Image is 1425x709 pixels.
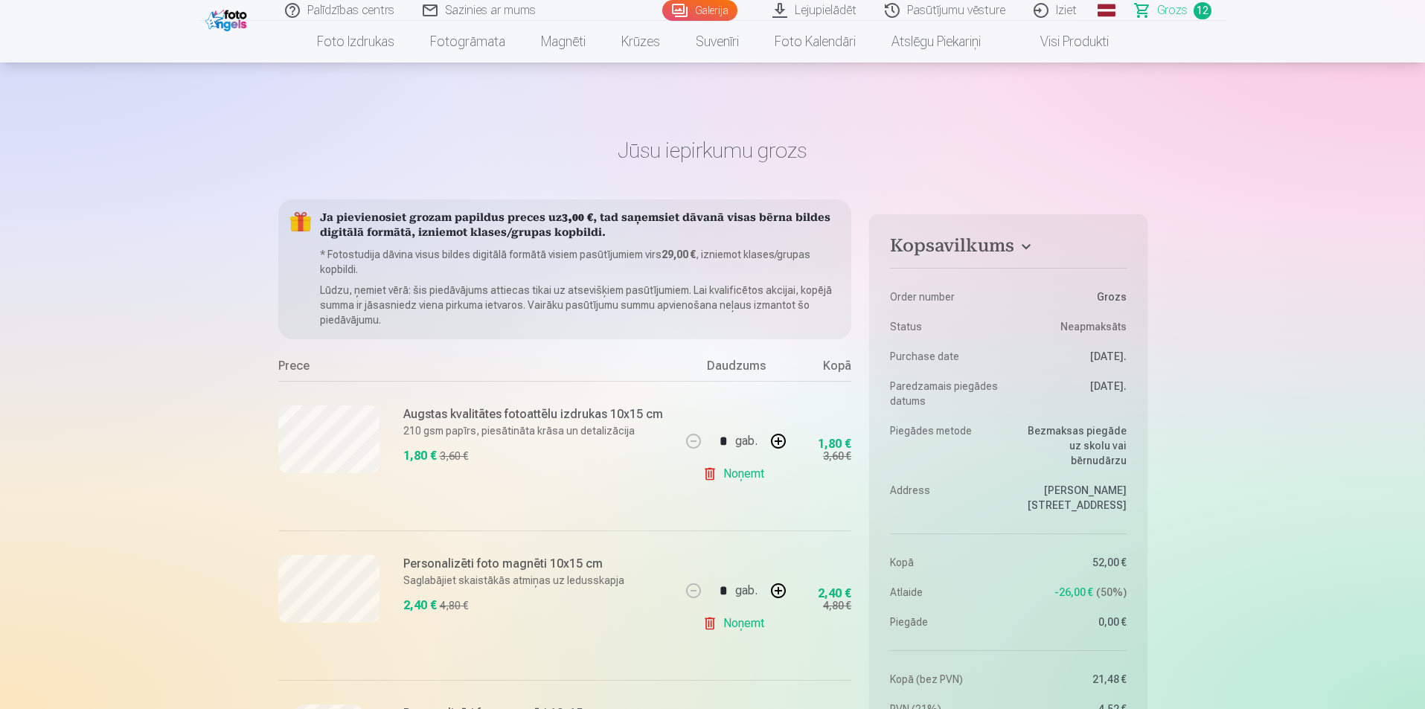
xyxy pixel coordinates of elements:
dd: Bezmaksas piegāde uz skolu vai bērnudārzu [1016,423,1127,468]
a: Magnēti [523,21,603,62]
span: -26,00 € [1054,585,1093,600]
b: 3,00 € [562,213,593,224]
a: Krūzes [603,21,678,62]
div: Prece [278,357,681,381]
img: /fa1 [205,6,251,31]
a: Noņemt [702,609,770,638]
h6: Augstas kvalitātes fotoattēlu izdrukas 10x15 cm [403,405,672,423]
span: Grozs [1157,1,1188,19]
a: Noņemt [702,459,770,489]
dd: [DATE]. [1016,349,1127,364]
dt: Paredzamais piegādes datums [890,379,1001,408]
div: gab. [735,423,758,459]
dt: Kopā (bez PVN) [890,672,1001,687]
div: 3,60 € [440,449,468,463]
dd: 0,00 € [1016,615,1127,629]
span: 12 [1194,2,1211,19]
a: Visi produkti [999,21,1127,62]
a: Atslēgu piekariņi [874,21,999,62]
a: Foto izdrukas [299,21,412,62]
dt: Status [890,319,1001,334]
p: Lūdzu, ņemiet vērā: šis piedāvājums attiecas tikai uz atsevišķiem pasūtījumiem. Lai kvalificētos ... [320,283,840,327]
div: 4,80 € [823,598,851,613]
a: Fotogrāmata [412,21,523,62]
div: Daudzums [680,357,792,381]
p: * Fotostudija dāvina visus bildes digitālā formātā visiem pasūtījumiem virs , izniemot klases/gru... [320,247,840,277]
dt: Piegādes metode [890,423,1001,468]
dd: 21,48 € [1016,672,1127,687]
div: gab. [735,573,758,609]
dt: Order number [890,289,1001,304]
dt: Purchase date [890,349,1001,364]
p: Saglabājiet skaistākās atmiņas uz ledusskapja [403,573,672,588]
p: 210 gsm papīrs, piesātināta krāsa un detalizācija [403,423,672,438]
dt: Atlaide [890,585,1001,600]
dt: Piegāde [890,615,1001,629]
h6: Personalizēti foto magnēti 10x15 cm [403,555,672,573]
div: 1,80 € [403,447,437,465]
dd: [PERSON_NAME][STREET_ADDRESS] [1016,483,1127,513]
div: 3,60 € [823,449,851,463]
button: Kopsavilkums [890,235,1126,262]
span: 50 % [1096,585,1127,600]
div: 1,80 € [818,440,851,449]
dt: Kopā [890,555,1001,570]
dt: Address [890,483,1001,513]
b: 29,00 € [662,248,696,260]
dd: Grozs [1016,289,1127,304]
a: Suvenīri [678,21,757,62]
div: 4,80 € [440,598,468,613]
span: Neapmaksāts [1060,319,1127,334]
div: 2,40 € [403,597,437,615]
div: 2,40 € [818,589,851,598]
a: Foto kalendāri [757,21,874,62]
dd: [DATE]. [1016,379,1127,408]
dd: 52,00 € [1016,555,1127,570]
h5: Ja pievienosiet grozam papildus preces uz , tad saņemsiet dāvanā visas bērna bildes digitālā form... [320,211,840,241]
div: Kopā [792,357,851,381]
h1: Jūsu iepirkumu grozs [278,137,1147,164]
